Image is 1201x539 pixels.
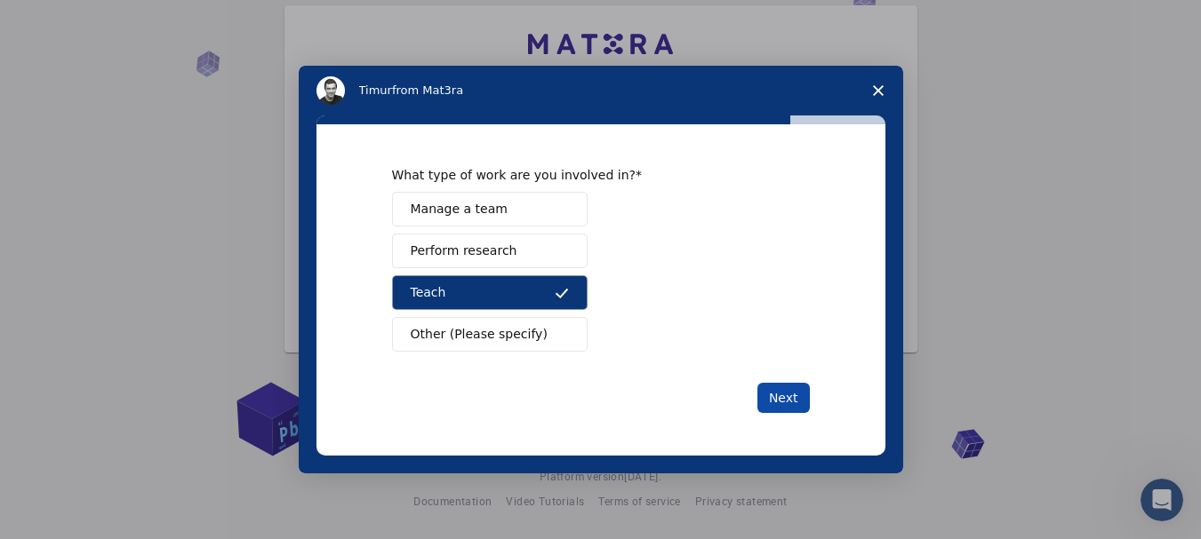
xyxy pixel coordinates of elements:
span: Manage a team [411,200,508,218]
span: Other (Please specify) [411,325,548,344]
button: Teach [392,275,588,310]
img: Profile image for Timur [316,76,345,105]
button: Next [757,383,810,413]
div: What type of work are you involved in? [392,167,783,183]
span: Close survey [853,66,903,115]
button: Manage a team [392,192,588,226]
span: Perform research [411,242,517,260]
span: from Mat3ra [392,83,463,97]
button: Perform research [392,234,588,268]
span: Teach [411,283,446,302]
button: Other (Please specify) [392,317,588,352]
span: Timur [359,83,392,97]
